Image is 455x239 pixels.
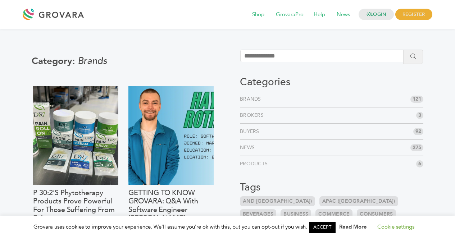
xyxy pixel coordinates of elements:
a: Read More [339,223,367,230]
span: Shop [247,8,269,22]
a: LOGIN [359,9,394,20]
a: Products [240,160,270,167]
span: REGISTER [395,9,432,20]
span: 275 [410,144,423,151]
a: News [332,11,355,19]
a: Business [281,209,311,219]
a: Shop [247,11,269,19]
a: Beverages [240,209,276,219]
span: 121 [410,96,423,103]
a: ACCEPT [309,222,336,233]
a: Cookie settings [377,223,414,230]
a: Help [309,11,330,19]
span: Grovara uses cookies to improve your experience. We'll assume you're ok with this, but you can op... [33,223,422,230]
span: Help [309,8,330,22]
h3: Categories [240,76,423,88]
a: Buyers [240,128,262,135]
a: Brokers [240,112,267,119]
a: APAC ([GEOGRAPHIC_DATA]) [319,196,398,206]
span: News [332,8,355,22]
span: GrovaraPro [271,8,309,22]
span: 6 [416,160,423,167]
a: Brands [240,96,264,103]
a: GrovaraPro [271,11,309,19]
span: Category [32,55,78,68]
a: Commerce [315,209,352,219]
span: 92 [413,128,423,135]
a: and [GEOGRAPHIC_DATA]) [240,196,315,206]
a: Consumers [357,209,396,219]
h3: Tags [240,181,423,194]
a: News [240,144,258,151]
span: 3 [416,112,423,119]
span: Brands [78,55,107,68]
